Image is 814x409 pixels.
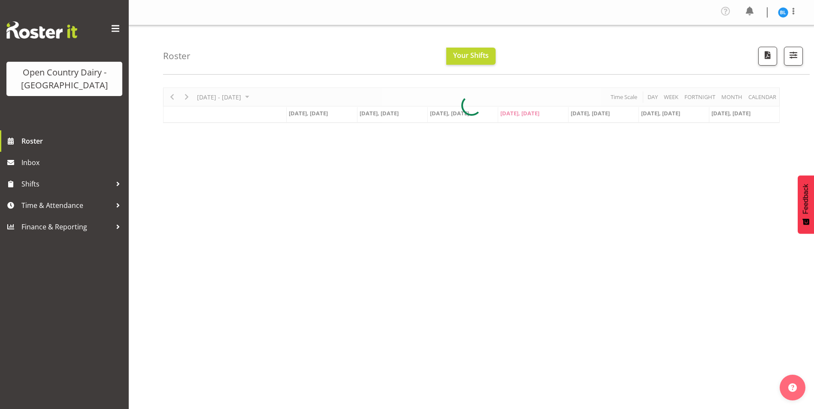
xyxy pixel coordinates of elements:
span: Time & Attendance [21,199,112,212]
h4: Roster [163,51,191,61]
button: Feedback - Show survey [798,175,814,234]
img: bruce-lind7400.jpg [778,7,788,18]
div: Open Country Dairy - [GEOGRAPHIC_DATA] [15,66,114,92]
button: Download a PDF of the roster according to the set date range. [758,47,777,66]
button: Filter Shifts [784,47,803,66]
img: Rosterit website logo [6,21,77,39]
span: Roster [21,135,124,147]
span: Your Shifts [453,51,489,60]
span: Shifts [21,177,112,190]
span: Finance & Reporting [21,220,112,233]
button: Your Shifts [446,48,496,65]
img: help-xxl-2.png [788,383,797,392]
span: Feedback [802,184,810,214]
span: Inbox [21,156,124,169]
